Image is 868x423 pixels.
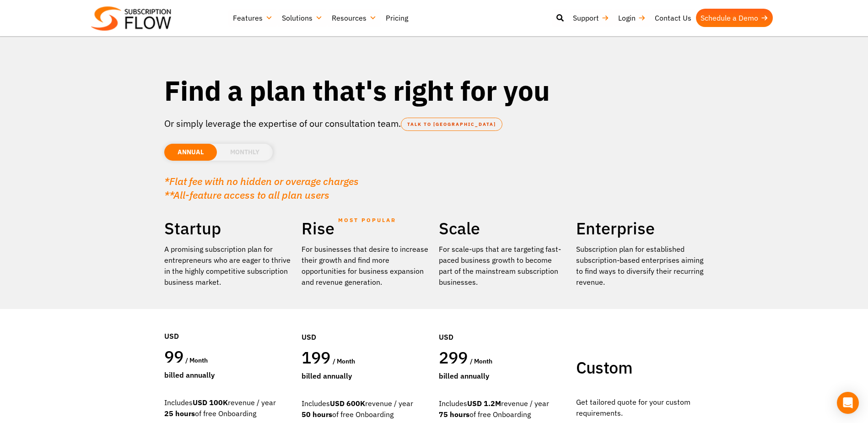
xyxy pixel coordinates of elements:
span: 99 [164,346,184,367]
div: For scale-ups that are targeting fast-paced business growth to become part of the mainstream subs... [439,244,567,287]
div: For businesses that desire to increase their growth and find more opportunities for business expa... [302,244,430,287]
div: USD [164,303,292,346]
a: Login [614,9,650,27]
strong: USD 600K [330,399,365,408]
div: Includes revenue / year of free Onboarding [164,397,292,419]
a: Support [568,9,614,27]
strong: 75 hours [439,410,469,419]
a: Solutions [277,9,327,27]
span: 199 [302,347,331,368]
div: USD [302,304,430,347]
span: / month [470,357,492,365]
strong: USD 100K [193,398,228,407]
span: MOST POPULAR [338,210,396,231]
p: Subscription plan for established subscription-based enterprises aiming to find ways to diversify... [576,244,704,287]
h2: Enterprise [576,218,704,239]
li: ANNUAL [164,144,217,161]
div: Open Intercom Messenger [837,392,859,414]
h2: Rise [302,218,430,239]
span: Custom [576,357,632,378]
div: Billed Annually [302,370,430,381]
img: Subscriptionflow [91,6,171,31]
a: Schedule a Demo [696,9,773,27]
span: 299 [439,347,468,368]
span: / month [333,357,355,365]
div: USD [439,304,567,347]
em: *Flat fee with no hidden or overage charges [164,174,359,188]
div: Includes revenue / year of free Onboarding [302,398,430,420]
div: Includes revenue / year of free Onboarding [439,398,567,420]
em: **All-feature access to all plan users [164,188,329,201]
div: Billed Annually [439,370,567,381]
h2: Startup [164,218,292,239]
span: / month [185,356,208,364]
a: Features [228,9,277,27]
a: Resources [327,9,381,27]
strong: 25 hours [164,409,195,418]
h1: Find a plan that's right for you [164,73,704,108]
li: MONTHLY [217,144,273,161]
a: Contact Us [650,9,696,27]
div: Billed Annually [164,369,292,380]
strong: USD 1.2M [467,399,501,408]
p: A promising subscription plan for entrepreneurs who are eager to thrive in the highly competitive... [164,244,292,287]
p: Get tailored quote for your custom requirements. [576,396,704,418]
a: Pricing [381,9,413,27]
a: TALK TO [GEOGRAPHIC_DATA] [401,118,502,131]
p: Or simply leverage the expertise of our consultation team. [164,117,704,130]
strong: 50 hours [302,410,332,419]
h2: Scale [439,218,567,239]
